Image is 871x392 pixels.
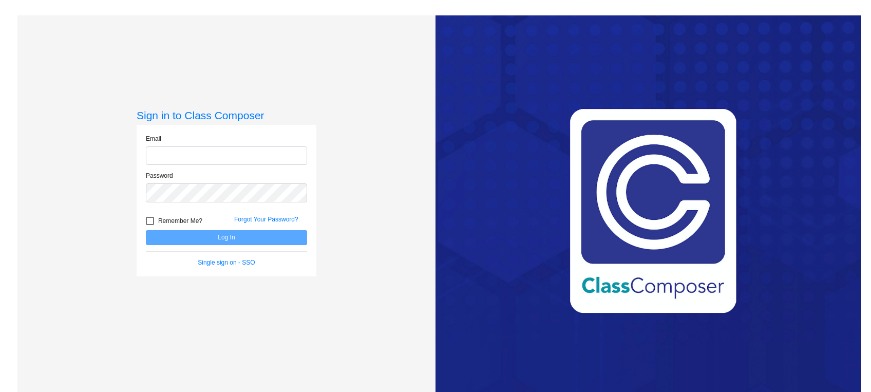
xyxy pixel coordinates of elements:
button: Log In [146,230,307,245]
h3: Sign in to Class Composer [137,109,316,122]
label: Password [146,171,173,180]
a: Forgot Your Password? [234,216,298,223]
label: Email [146,134,161,143]
span: Remember Me? [158,215,202,227]
a: Single sign on - SSO [198,259,255,266]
